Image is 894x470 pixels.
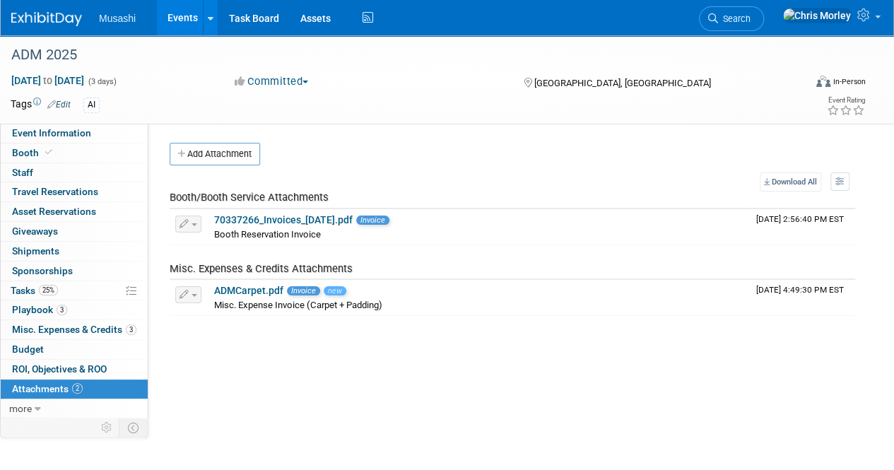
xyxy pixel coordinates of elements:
a: Event Information [1,124,148,143]
span: Misc. Expenses & Credits [12,324,136,335]
span: to [41,75,54,86]
a: Staff [1,163,148,182]
div: ADM 2025 [6,42,793,68]
a: Booth [1,143,148,163]
div: Event Rating [827,97,865,104]
span: Playbook [12,304,67,315]
button: Committed [230,74,314,89]
a: Misc. Expenses & Credits3 [1,320,148,339]
span: 2 [72,383,83,394]
span: [GEOGRAPHIC_DATA], [GEOGRAPHIC_DATA] [534,78,710,88]
td: Upload Timestamp [751,280,855,315]
div: AI [83,98,100,112]
span: more [9,403,32,414]
span: Giveaways [12,225,58,237]
a: Giveaways [1,222,148,241]
span: (3 days) [87,77,117,86]
span: Misc. Expenses & Credits Attachments [170,262,353,275]
div: In-Person [833,76,866,87]
span: Staff [12,167,33,178]
span: Event Information [12,127,91,139]
a: Attachments2 [1,380,148,399]
span: Shipments [12,245,59,257]
a: Shipments [1,242,148,261]
a: Download All [760,172,821,192]
span: Upload Timestamp [756,285,844,295]
span: Sponsorships [12,265,73,276]
a: Edit [47,100,71,110]
a: more [1,399,148,418]
button: Add Attachment [170,143,260,165]
img: Chris Morley [782,8,852,23]
span: Invoice [287,286,320,295]
td: Personalize Event Tab Strip [95,418,119,437]
a: Playbook3 [1,300,148,319]
div: Event Format [741,74,866,95]
span: Travel Reservations [12,186,98,197]
i: Booth reservation complete [45,148,52,156]
a: Sponsorships [1,262,148,281]
td: Toggle Event Tabs [119,418,148,437]
span: Asset Reservations [12,206,96,217]
span: Invoice [356,216,389,225]
span: 3 [126,324,136,335]
td: Tags [11,97,71,113]
span: 3 [57,305,67,315]
a: 70337266_Invoices_[DATE].pdf [214,214,353,225]
a: ROI, Objectives & ROO [1,360,148,379]
a: Budget [1,340,148,359]
span: Booth Reservation Invoice [214,229,321,240]
span: Search [718,13,751,24]
span: Tasks [11,285,58,296]
span: Attachments [12,383,83,394]
a: Tasks25% [1,281,148,300]
a: Asset Reservations [1,202,148,221]
span: Musashi [99,13,136,24]
a: ADMCarpet.pdf [214,285,283,296]
td: Upload Timestamp [751,209,855,245]
span: ROI, Objectives & ROO [12,363,107,375]
img: ExhibitDay [11,12,82,26]
span: 25% [39,285,58,295]
span: [DATE] [DATE] [11,74,85,87]
span: Budget [12,343,44,355]
span: new [324,286,346,295]
span: Booth [12,147,55,158]
a: Travel Reservations [1,182,148,201]
img: Format-Inperson.png [816,76,830,87]
span: Misc. Expense Invoice (Carpet + Padding) [214,300,382,310]
span: Upload Timestamp [756,214,844,224]
span: Booth/Booth Service Attachments [170,191,329,204]
a: Search [699,6,764,31]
